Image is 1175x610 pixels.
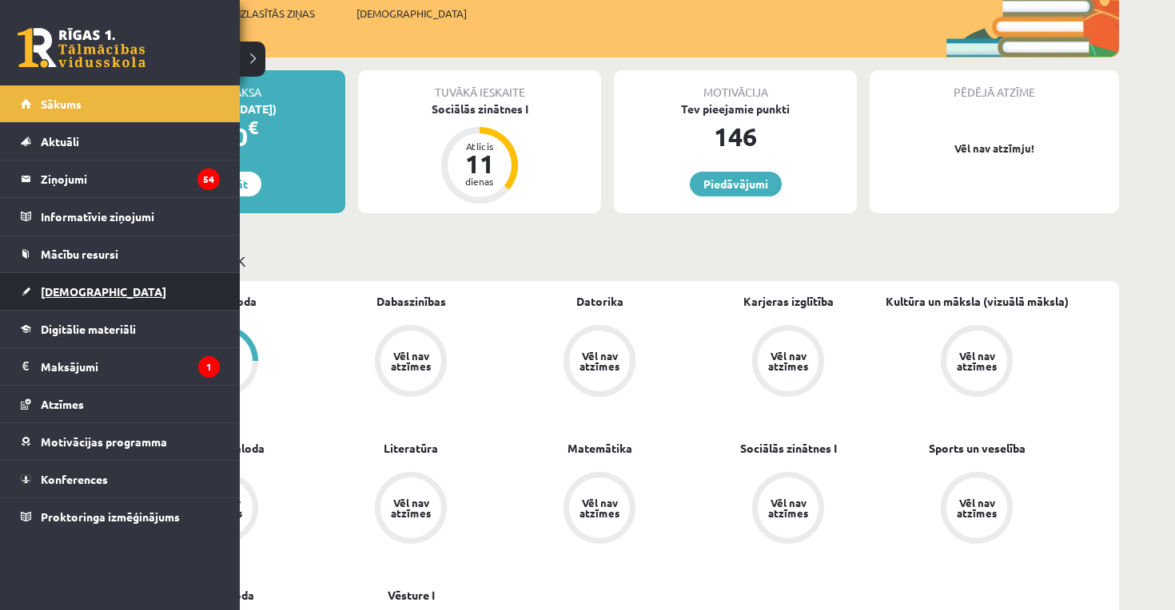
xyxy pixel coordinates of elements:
[102,250,1113,271] p: Mācību plāns 11.b2 JK
[21,160,220,197] a: Ziņojumi54
[577,497,622,518] div: Vēl nav atzīmes
[21,273,220,310] a: [DEMOGRAPHIC_DATA]
[248,116,258,139] span: €
[870,70,1119,101] div: Pēdējā atzīme
[41,509,180,524] span: Proktoringa izmēģinājums
[317,325,505,400] a: Vēl nav atzīmes
[41,348,220,385] legend: Maksājumi
[766,497,811,518] div: Vēl nav atzīmes
[743,293,834,310] a: Karjeras izglītība
[41,160,220,197] legend: Ziņojumi
[882,472,1071,547] a: Vēl nav atzīmes
[388,497,433,518] div: Vēl nav atzīmes
[388,587,435,604] a: Vēsture I
[41,322,136,336] span: Digitālie materiāli
[388,351,433,371] div: Vēl nav atzīmes
[577,351,622,371] div: Vēl nav atzīmes
[740,440,837,457] a: Sociālās zinātnes I
[690,172,782,196] a: Piedāvājumi
[505,325,694,400] a: Vēl nav atzīmes
[929,440,1026,457] a: Sports un veselība
[41,434,167,449] span: Motivācijas programma
[954,497,999,518] div: Vēl nav atzīmes
[21,311,220,347] a: Digitālie materiāli
[21,85,220,122] a: Sākums
[878,141,1111,156] p: Vēl nav atzīmju!
[614,117,857,156] div: 146
[376,293,446,310] a: Dabaszinības
[21,386,220,422] a: Atzīmes
[41,134,79,149] span: Aktuāli
[317,472,505,547] a: Vēl nav atzīmes
[18,28,145,68] a: Rīgas 1. Tālmācības vidusskola
[384,440,438,457] a: Literatūra
[886,293,1069,310] a: Kultūra un māksla (vizuālā māksla)
[21,423,220,460] a: Motivācijas programma
[41,97,82,111] span: Sākums
[614,70,857,101] div: Motivācija
[568,440,632,457] a: Matemātika
[41,397,84,411] span: Atzīmes
[614,101,857,117] div: Tev pieejamie punkti
[882,325,1071,400] a: Vēl nav atzīmes
[505,472,694,547] a: Vēl nav atzīmes
[694,325,882,400] a: Vēl nav atzīmes
[197,168,220,190] i: 54
[21,498,220,535] a: Proktoringa izmēģinājums
[954,351,999,371] div: Vēl nav atzīmes
[41,247,118,261] span: Mācību resursi
[694,472,882,547] a: Vēl nav atzīmes
[41,198,220,235] legend: Informatīvie ziņojumi
[766,351,811,371] div: Vēl nav atzīmes
[198,356,220,378] i: 1
[456,151,504,176] div: 11
[456,141,504,151] div: Atlicis
[358,101,601,206] a: Sociālās zinātnes I Atlicis 11 dienas
[358,70,601,101] div: Tuvākā ieskaite
[576,293,623,310] a: Datorika
[21,123,220,160] a: Aktuāli
[356,6,467,22] span: [DEMOGRAPHIC_DATA]
[358,101,601,117] div: Sociālās zinātnes I
[21,348,220,385] a: Maksājumi1
[41,472,108,486] span: Konferences
[21,461,220,497] a: Konferences
[21,198,220,235] a: Informatīvie ziņojumi
[456,176,504,186] div: dienas
[225,6,315,22] span: Neizlasītās ziņas
[41,284,166,299] span: [DEMOGRAPHIC_DATA]
[21,236,220,272] a: Mācību resursi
